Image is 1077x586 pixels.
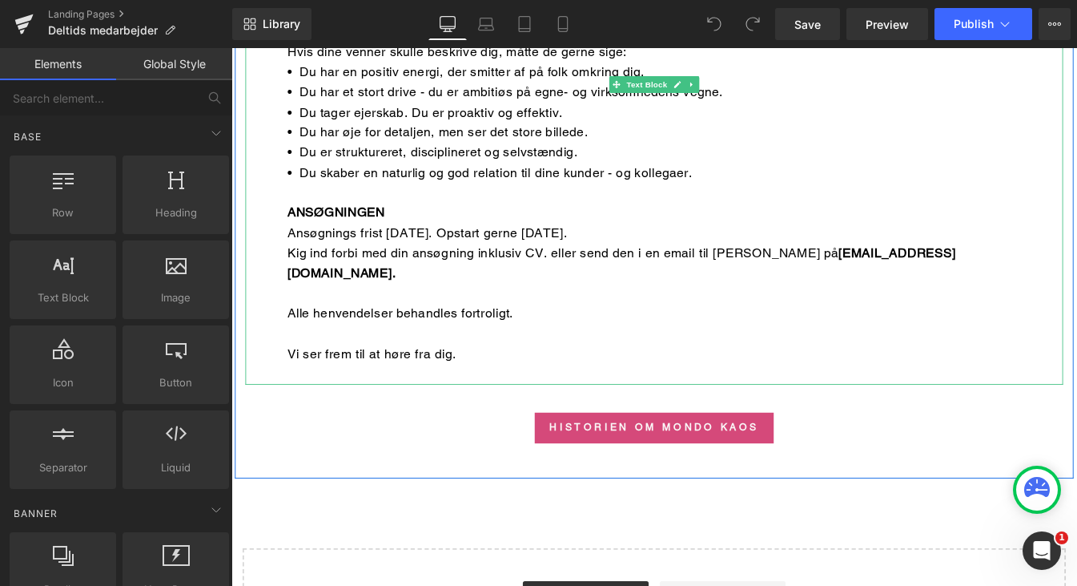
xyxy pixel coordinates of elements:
[698,8,730,40] button: Undo
[348,418,621,453] a: Historien om MONDO KAOS
[449,32,502,51] span: Text Block
[64,293,905,339] div: Alle henvendelser behandles fortroligt.
[64,63,905,86] div: • Du tager ejerskab. Du er proaktiv og effektiv.
[127,374,224,391] span: Button
[14,204,111,221] span: Row
[14,459,111,476] span: Separator
[116,48,232,80] a: Global Style
[64,42,563,59] span: • Du har et stort drive - du er ambitiøs på egne- og virksomhedens vegne.
[467,8,505,40] a: Laptop
[1055,531,1068,544] span: 1
[12,129,43,144] span: Base
[364,427,605,443] span: Historien om MONDO KAOS
[12,506,59,521] span: Banner
[64,85,905,108] div: • Du har øje for detaljen, men ser det store billede.
[64,180,176,196] strong: ANSØGNINGEN
[14,289,111,306] span: Text Block
[48,24,158,37] span: Deltids medarbejder
[1023,531,1061,570] iframe: Intercom live chat
[64,200,905,224] div: Ansøgnings frist [DATE]. Opstart gerne [DATE].
[934,8,1032,40] button: Publish
[520,32,536,51] a: Expand / Collapse
[127,289,224,306] span: Image
[1039,8,1071,40] button: More
[64,226,830,266] a: [EMAIL_ADDRESS][DOMAIN_NAME]
[64,16,905,39] div: • Du har en positiv energi, der smitter af på folk omkring dig.
[48,8,232,21] a: Landing Pages
[794,16,821,33] span: Save
[263,17,300,31] span: Library
[127,204,224,221] span: Heading
[846,8,928,40] a: Preview
[505,8,544,40] a: Tablet
[64,224,905,293] div: Kig ind forbi med din ansøgning inklusiv CV. eller send den i en email til [PERSON_NAME] på
[64,131,905,155] div: • Du skaber en naturlig og god relation til dine kunder - og kollegaer.
[954,18,994,30] span: Publish
[866,16,909,33] span: Preview
[64,108,905,131] div: • Du er struktureret, disciplineret og selvstændig.
[127,459,224,476] span: Liquid
[544,8,582,40] a: Mobile
[64,226,830,266] strong: .
[14,374,111,391] span: Icon
[737,8,769,40] button: Redo
[428,8,467,40] a: Desktop
[232,8,311,40] a: New Library
[64,339,905,362] div: Vi ser frem til at høre fra dig.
